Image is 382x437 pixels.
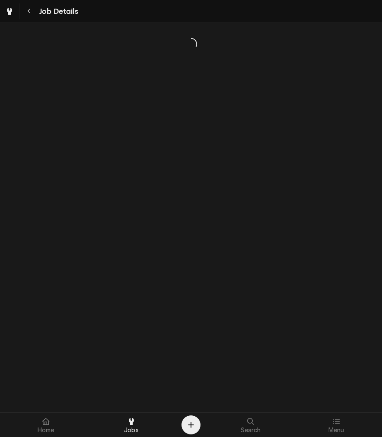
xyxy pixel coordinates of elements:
[38,427,54,434] span: Home
[124,427,139,434] span: Jobs
[241,427,261,434] span: Search
[89,415,174,435] a: Jobs
[208,415,293,435] a: Search
[3,415,88,435] a: Home
[181,415,201,434] button: Create Object
[2,3,17,19] a: Go to Jobs
[328,427,344,434] span: Menu
[294,415,379,435] a: Menu
[21,3,37,19] button: Navigate back
[37,6,78,17] span: Job Details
